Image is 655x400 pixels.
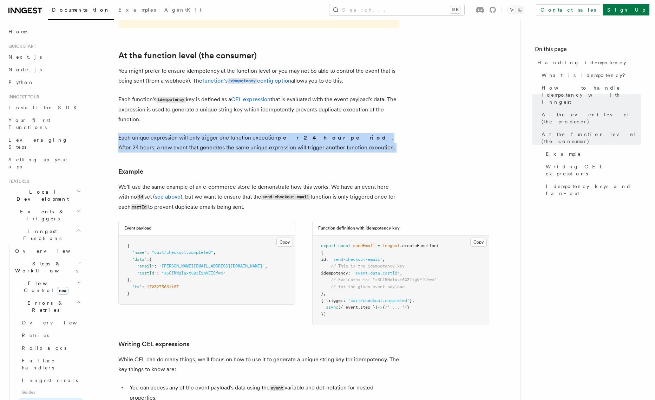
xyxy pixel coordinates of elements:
p: Each function's key is defined as a that is evaluated with the event payload's data. The expressi... [118,95,399,124]
span: = [378,243,380,248]
a: Home [6,25,83,38]
span: .createFunction [400,243,437,248]
button: Search...⌘K [329,4,464,15]
span: Setting up your app [8,157,69,169]
code: idempotency [156,97,186,103]
button: Steps & Workflows [12,257,83,277]
span: Idempotency keys and fan-out [546,183,641,197]
span: Features [6,179,29,184]
span: Guides [19,387,83,398]
span: // for the given event payload [331,284,405,289]
span: At the event level (the producer) [542,111,641,125]
p: While CEL can do many things, we'll focus on how to use it to generate a unique string key for id... [118,355,399,374]
span: new [57,287,68,295]
span: Steps & Workflows [12,260,78,274]
a: Writing CEL expressions [543,160,641,180]
span: // Evaluates to: "s6CIMNqIaxt503I1gVEICfwp" [331,277,437,282]
span: Handling idempotency [537,59,626,66]
a: Example [543,148,641,160]
span: Example [546,150,581,157]
span: Overview [22,320,94,325]
button: Flow Controlnew [12,277,83,297]
span: 'event.data.cartId' [353,271,400,276]
span: "ts" [132,284,142,289]
span: Next.js [8,54,42,60]
code: cartId [131,204,148,210]
span: { [321,250,323,255]
span: step }) [360,305,378,310]
span: Python [8,79,34,85]
span: Examples [118,7,156,13]
a: Examples [114,2,160,19]
span: async [326,305,338,310]
span: "[PERSON_NAME][EMAIL_ADDRESS][DOMAIN_NAME]" [159,264,265,269]
a: Failure handlers [19,354,83,374]
a: Contact sales [536,4,600,15]
a: How to handle idempotency with Inngest [539,82,641,108]
span: Inngest Functions [6,228,76,242]
span: : [343,298,346,303]
span: const [338,243,351,248]
span: Documentation [52,7,110,13]
span: 'cart/checkout.completed' [348,298,410,303]
span: idempotency [321,271,348,276]
span: "cartId" [137,271,157,276]
span: { [382,305,385,310]
span: : [157,271,159,276]
span: Events & Triggers [6,208,77,222]
a: Idempotency keys and fan-out [543,180,641,200]
code: idempotency [228,78,257,84]
button: Inngest Functions [6,225,83,245]
a: What is idempotency? [539,69,641,82]
code: id [137,194,144,200]
a: Node.js [6,63,83,76]
span: : [326,257,328,262]
span: "name" [132,250,147,255]
a: Leveraging Steps [6,134,83,153]
span: How to handle idempotency with Inngest [542,84,641,105]
span: inngest [382,243,400,248]
span: Overview [15,248,87,254]
span: , [400,271,402,276]
h3: Function definition with idempotency key [318,225,400,231]
a: Install the SDK [6,101,83,114]
button: Copy [470,238,487,247]
a: Retries [19,329,83,342]
span: , [323,291,326,296]
a: function'sidempotencyconfig option [202,77,291,84]
a: CEL expression [231,96,270,103]
span: Home [8,28,28,35]
span: Local Development [6,188,77,202]
span: Leveraging Steps [8,137,68,150]
span: , [213,250,216,255]
span: : [348,271,351,276]
span: => [378,305,382,310]
span: , [130,277,132,282]
span: , [265,264,267,269]
code: event [270,385,284,391]
span: // This is the idempotency key [331,264,405,269]
span: Inngest errors [22,378,78,383]
span: { [127,243,130,248]
a: Setting up your app [6,153,83,173]
a: Python [6,76,83,89]
span: Failure handlers [22,358,55,370]
code: send-checkout-email [261,194,310,200]
span: Install the SDK [8,105,81,110]
span: Rollbacks [22,345,66,351]
p: We'll use the same example of an e-commerce store to demonstrate how this works. We have an event... [118,182,399,212]
span: Writing CEL expressions [546,163,641,177]
span: Your first Functions [8,117,50,130]
a: Example [118,167,143,176]
span: "s6CIMNqIaxt503I1gVEICfwp" [162,271,225,276]
a: Overview [12,245,83,257]
a: Sign Up [603,4,649,15]
span: : [147,257,149,262]
span: , [358,305,360,310]
span: Retries [22,333,49,338]
button: Events & Triggers [6,205,83,225]
span: Errors & Retries [12,299,76,314]
a: Handling idempotency [535,56,641,69]
button: Copy [276,238,293,247]
span: : [142,284,144,289]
